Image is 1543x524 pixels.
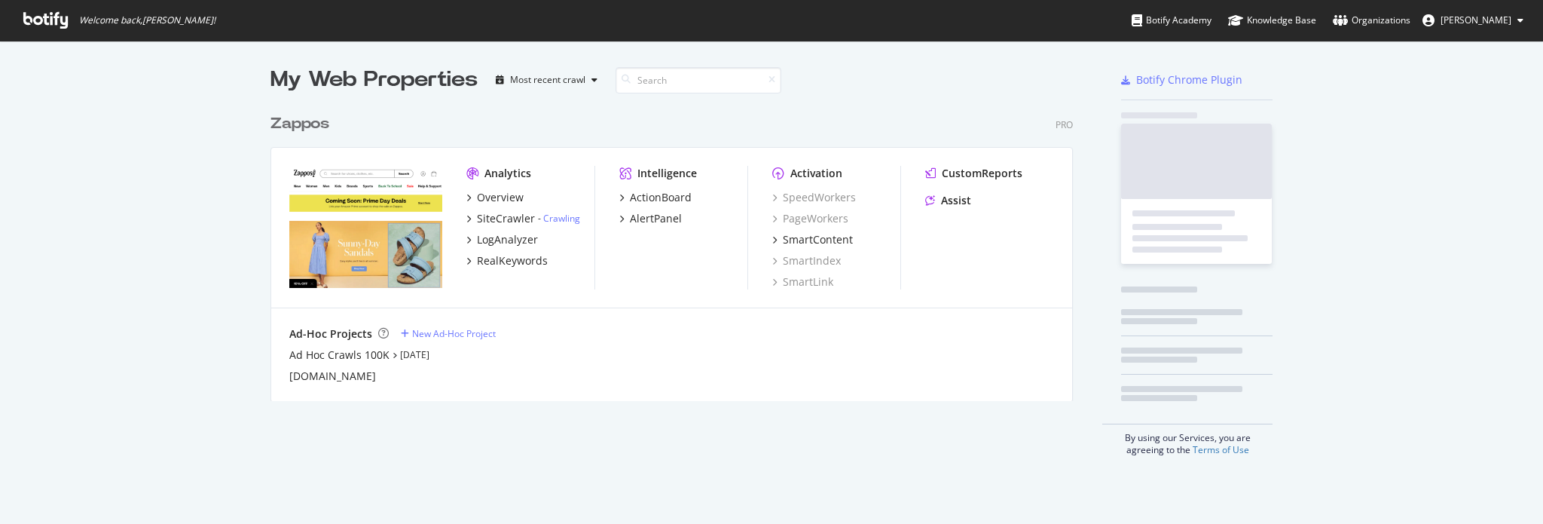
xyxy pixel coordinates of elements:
[772,211,848,226] a: PageWorkers
[619,190,692,205] a: ActionBoard
[1193,443,1249,456] a: Terms of Use
[783,232,853,247] div: SmartContent
[510,75,585,84] div: Most recent crawl
[289,348,390,363] a: Ad Hoc Crawls 100K
[538,212,580,225] div: -
[942,166,1022,181] div: CustomReports
[79,14,215,26] span: Welcome back, [PERSON_NAME] !
[1410,8,1535,32] button: [PERSON_NAME]
[289,166,442,288] img: zappos.com
[1102,424,1273,456] div: By using our Services, you are agreeing to the
[925,166,1022,181] a: CustomReports
[477,253,548,268] div: RealKeywords
[1136,72,1242,87] div: Botify Chrome Plugin
[1132,13,1211,28] div: Botify Academy
[630,211,682,226] div: AlertPanel
[270,113,329,135] div: Zappos
[637,166,697,181] div: Intelligence
[477,211,535,226] div: SiteCrawler
[401,327,496,340] a: New Ad-Hoc Project
[289,326,372,342] div: Ad-Hoc Projects
[772,253,841,268] a: SmartIndex
[400,348,429,361] a: [DATE]
[1056,118,1073,131] div: Pro
[477,232,538,247] div: LogAnalyzer
[490,68,603,92] button: Most recent crawl
[1228,13,1316,28] div: Knowledge Base
[772,232,853,247] a: SmartContent
[1121,72,1242,87] a: Botify Chrome Plugin
[466,190,524,205] a: Overview
[270,95,1085,401] div: grid
[1333,13,1410,28] div: Organizations
[270,113,335,135] a: Zappos
[616,67,781,93] input: Search
[289,369,376,384] a: [DOMAIN_NAME]
[412,327,496,340] div: New Ad-Hoc Project
[790,166,842,181] div: Activation
[466,211,580,226] a: SiteCrawler- Crawling
[484,166,531,181] div: Analytics
[466,253,548,268] a: RealKeywords
[772,274,833,290] a: SmartLink
[619,211,682,226] a: AlertPanel
[1441,14,1511,26] span: Robert Avila
[270,65,478,95] div: My Web Properties
[477,190,524,205] div: Overview
[466,232,538,247] a: LogAnalyzer
[925,193,971,208] a: Assist
[543,212,580,225] a: Crawling
[772,190,856,205] a: SpeedWorkers
[941,193,971,208] div: Assist
[630,190,692,205] div: ActionBoard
